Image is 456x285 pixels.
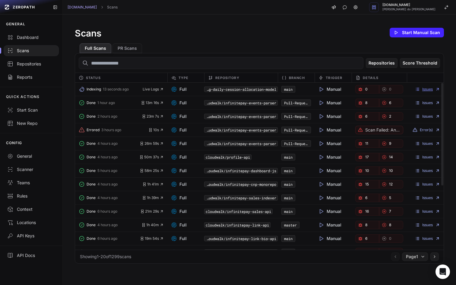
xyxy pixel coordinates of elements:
[415,100,440,105] a: Issues
[365,182,369,187] span: 15
[141,223,164,227] button: 1h 40m
[68,5,97,10] a: [DOMAIN_NAME]
[318,236,341,242] span: Manual
[79,112,141,121] button: Done 2 hours ago
[355,139,379,148] a: 11
[204,114,278,119] button: cloudwalk/infinitepay-events-parser
[365,209,369,214] span: 16
[141,100,164,105] button: 13m 16s
[382,3,435,7] span: [DOMAIN_NAME]
[87,195,96,200] span: Done
[318,181,341,187] span: Manual
[382,8,435,11] span: [PERSON_NAME] do [PERSON_NAME]
[389,182,393,187] span: 12
[355,180,379,188] a: 15
[171,222,187,228] span: Full
[112,43,142,53] button: PR Scans
[379,112,403,121] button: 2
[87,209,96,214] span: Done
[204,141,278,146] button: cloudwalk/infinitepay-events-parser
[390,28,444,37] button: Start Manual Scan
[379,234,403,243] a: 0
[79,153,139,161] button: Done 4 hours ago
[204,236,278,241] button: cloudwalk/infinitepay-link-bio-api
[148,128,164,132] span: 10s
[7,233,55,239] div: API Keys
[171,86,187,92] span: Full
[281,181,311,188] button: main
[281,167,311,174] button: main
[215,74,239,81] span: Repository
[68,5,118,10] nav: breadcrumb
[7,220,55,226] div: Locations
[171,236,187,242] span: Full
[284,182,293,187] a: main
[355,194,379,202] a: 6
[140,209,164,214] button: 21m 29s
[142,114,164,119] button: 23m 7s
[389,155,393,160] span: 14
[140,168,164,173] button: 58m 25s
[379,99,403,107] button: 6
[281,113,311,120] button: Pull-Request--RudderStack-Webhook-Hardening-(HMAC-binding,-replay,-real-IP,-decompression,-routing)
[171,127,187,133] span: Full
[204,154,252,160] code: cloudwalk/profile-api
[171,195,187,201] span: Full
[2,2,48,12] a: ZEROPATH
[318,127,341,133] span: Manual
[281,140,311,147] button: Pull-Request--RudderStack-Webhook-Hardening-(HMAC-binding,-replay,-real-IP,-decompression,-routing)
[415,236,440,241] a: Issues
[204,127,278,133] button: cloudwalk/infinitepay-events-parser
[355,221,379,229] a: 8
[204,182,278,187] button: cloudwalk/infinitepay-cnp-monorepo
[140,236,164,241] button: 19m 54s
[7,153,55,159] div: General
[171,113,187,119] span: Full
[318,195,341,201] span: Manual
[318,168,341,174] span: Manual
[171,141,187,147] span: Full
[171,208,187,214] span: Full
[379,153,403,161] a: 14
[87,114,96,119] span: Done
[402,252,428,261] button: Page1
[379,194,403,202] a: 5
[204,209,273,214] code: cloudwalk/infinitepay-sales-api
[365,100,367,105] span: 8
[355,99,379,107] a: 8
[355,207,379,216] a: 16
[415,195,440,200] a: Issues
[79,99,141,107] button: Done 1 hour ago
[171,100,187,106] span: Full
[400,58,440,68] button: Score Threshold
[284,195,293,200] a: main
[389,141,391,146] span: 9
[107,5,118,10] a: Scans
[379,221,403,229] button: 8
[284,155,293,160] a: main
[97,141,118,146] span: 4 hours ago
[7,206,55,212] div: Context
[87,236,96,241] span: Done
[204,249,278,255] button: cloudwalk/infinitepay-receipts-api
[87,168,96,173] span: Done
[6,22,25,27] p: GENERAL
[366,58,397,68] button: Repositories
[142,195,164,200] span: 1h 39m
[140,141,164,146] button: 26m 59s
[139,155,164,160] button: 50m 37s
[389,114,391,119] span: 2
[80,43,111,53] button: Full Scans
[318,249,341,255] span: Manual
[6,141,22,145] p: CONFIG
[87,128,100,132] span: Errored
[97,236,117,241] span: 6 hours ago
[142,182,164,187] button: 1h 41m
